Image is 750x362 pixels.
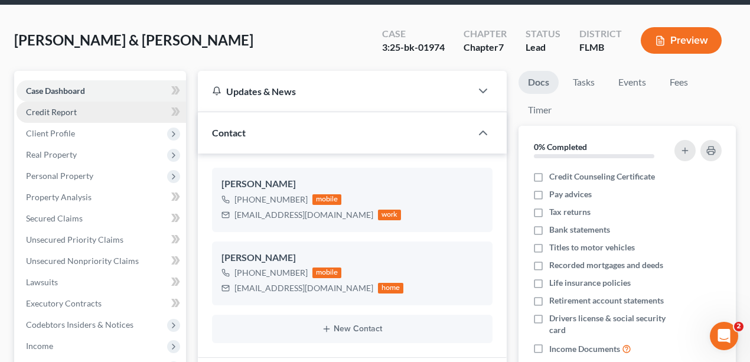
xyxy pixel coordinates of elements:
[26,107,77,117] span: Credit Report
[17,187,186,208] a: Property Analysis
[579,41,622,54] div: FLMB
[234,267,308,279] div: [PHONE_NUMBER]
[17,272,186,293] a: Lawsuits
[26,319,133,330] span: Codebtors Insiders & Notices
[26,213,83,223] span: Secured Claims
[17,250,186,272] a: Unsecured Nonpriority Claims
[734,322,744,331] span: 2
[464,41,507,54] div: Chapter
[498,41,504,53] span: 7
[26,192,92,202] span: Property Analysis
[519,71,559,94] a: Docs
[549,343,620,355] span: Income Documents
[382,27,445,41] div: Case
[534,142,587,152] strong: 0% Completed
[641,27,722,54] button: Preview
[221,324,483,334] button: New Contact
[382,41,445,54] div: 3:25-bk-01974
[526,27,560,41] div: Status
[579,27,622,41] div: District
[609,71,656,94] a: Events
[26,149,77,159] span: Real Property
[26,128,75,138] span: Client Profile
[234,194,308,206] div: [PHONE_NUMBER]
[234,282,373,294] div: [EMAIL_ADDRESS][DOMAIN_NAME]
[549,188,592,200] span: Pay advices
[26,341,53,351] span: Income
[526,41,560,54] div: Lead
[519,99,561,122] a: Timer
[549,312,671,336] span: Drivers license & social security card
[212,85,457,97] div: Updates & News
[710,322,738,350] iframe: Intercom live chat
[26,277,58,287] span: Lawsuits
[378,283,404,293] div: home
[549,171,655,182] span: Credit Counseling Certificate
[17,293,186,314] a: Executory Contracts
[549,277,631,289] span: Life insurance policies
[212,127,246,138] span: Contact
[312,268,342,278] div: mobile
[221,177,483,191] div: [PERSON_NAME]
[549,206,591,218] span: Tax returns
[563,71,604,94] a: Tasks
[549,295,664,306] span: Retirement account statements
[26,234,123,244] span: Unsecured Priority Claims
[312,194,342,205] div: mobile
[549,242,635,253] span: Titles to motor vehicles
[549,259,663,271] span: Recorded mortgages and deeds
[17,208,186,229] a: Secured Claims
[26,256,139,266] span: Unsecured Nonpriority Claims
[17,102,186,123] a: Credit Report
[660,71,698,94] a: Fees
[17,80,186,102] a: Case Dashboard
[221,251,483,265] div: [PERSON_NAME]
[378,210,402,220] div: work
[234,209,373,221] div: [EMAIL_ADDRESS][DOMAIN_NAME]
[26,86,85,96] span: Case Dashboard
[17,229,186,250] a: Unsecured Priority Claims
[14,31,253,48] span: [PERSON_NAME] & [PERSON_NAME]
[26,171,93,181] span: Personal Property
[26,298,102,308] span: Executory Contracts
[549,224,610,236] span: Bank statements
[464,27,507,41] div: Chapter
